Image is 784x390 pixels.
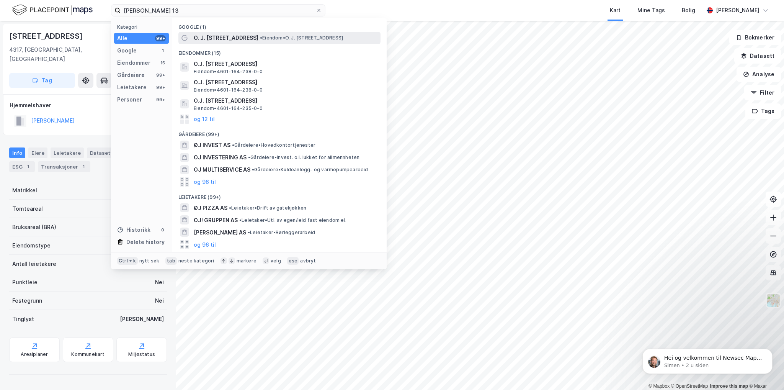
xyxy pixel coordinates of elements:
[252,167,368,173] span: Gårdeiere • Kuldeanlegg- og varmepumpearbeid
[9,147,25,158] div: Info
[239,217,346,223] span: Leietaker • Utl. av egen/leid fast eiendom el.
[232,142,315,148] span: Gårdeiere • Hovedkontortjenester
[194,216,238,225] span: OJ! GRUPPEN AS
[300,258,316,264] div: avbryt
[160,60,166,66] div: 15
[117,257,138,265] div: Ctrl + k
[12,278,38,287] div: Punktleie
[12,204,43,213] div: Tomteareal
[117,24,169,30] div: Kategori
[229,205,231,211] span: •
[117,58,150,67] div: Eiendommer
[117,34,127,43] div: Alle
[194,203,227,213] span: ØJ PIZZA AS
[9,161,35,172] div: ESG
[12,315,34,324] div: Tinglyst
[126,238,165,247] div: Delete history
[9,45,125,64] div: 4317, [GEOGRAPHIC_DATA], [GEOGRAPHIC_DATA]
[682,6,695,15] div: Bolig
[10,101,167,110] div: Hjemmelshaver
[12,3,93,17] img: logo.f888ab2527a4732fd821a326f86c7f29.svg
[248,154,250,160] span: •
[248,229,250,235] span: •
[729,30,781,45] button: Bokmerker
[744,85,781,100] button: Filter
[252,167,254,172] span: •
[260,35,343,41] span: Eiendom • O. J. [STREET_ADDRESS]
[194,228,246,237] span: [PERSON_NAME] AS
[71,351,105,357] div: Kommunekart
[194,69,263,75] span: Eiendom • 4601-164-238-0-0
[24,163,32,170] div: 1
[87,147,116,158] div: Datasett
[12,186,37,195] div: Matrikkel
[172,251,387,264] div: Personer (99+)
[745,103,781,119] button: Tags
[271,258,281,264] div: velg
[194,240,216,249] button: og 96 til
[237,258,256,264] div: markere
[194,177,216,187] button: og 96 til
[9,30,84,42] div: [STREET_ADDRESS]
[12,223,56,232] div: Bruksareal (BRA)
[12,259,56,269] div: Antall leietakere
[178,258,214,264] div: neste kategori
[610,6,621,15] div: Kart
[155,35,166,41] div: 99+
[165,257,177,265] div: tab
[287,257,299,265] div: esc
[121,5,316,16] input: Søk på adresse, matrikkel, gårdeiere, leietakere eller personer
[194,33,258,43] span: O. J. [STREET_ADDRESS]
[232,142,234,148] span: •
[172,188,387,202] div: Leietakere (99+)
[12,241,51,250] div: Eiendomstype
[155,84,166,90] div: 99+
[172,125,387,139] div: Gårdeiere (99+)
[80,163,87,170] div: 1
[9,73,75,88] button: Tag
[194,115,215,124] button: og 12 til
[734,48,781,64] button: Datasett
[117,95,142,104] div: Personer
[28,147,47,158] div: Eiere
[117,46,137,55] div: Google
[128,351,155,357] div: Miljøstatus
[117,225,150,234] div: Historikk
[631,333,784,386] iframe: Intercom notifications melding
[21,351,48,357] div: Arealplaner
[155,72,166,78] div: 99+
[172,44,387,58] div: Eiendommer (15)
[766,293,781,308] img: Z
[160,227,166,233] div: 0
[648,383,670,389] a: Mapbox
[194,141,230,150] span: ØJ INVEST AS
[194,96,377,105] span: O.J. [STREET_ADDRESS]
[160,48,166,54] div: 1
[716,6,759,15] div: [PERSON_NAME]
[737,67,781,82] button: Analyse
[671,383,708,389] a: OpenStreetMap
[155,296,164,305] div: Nei
[194,105,263,111] span: Eiendom • 4601-164-235-0-0
[260,35,262,41] span: •
[12,296,42,305] div: Festegrunn
[194,78,377,87] span: O.J. [STREET_ADDRESS]
[38,161,90,172] div: Transaksjoner
[239,217,242,223] span: •
[139,258,160,264] div: nytt søk
[194,87,263,93] span: Eiendom • 4601-164-238-0-0
[51,147,84,158] div: Leietakere
[248,154,359,161] span: Gårdeiere • Invest. o.l. lukket for allmennheten
[194,59,377,69] span: O.J. [STREET_ADDRESS]
[155,97,166,103] div: 99+
[229,205,306,211] span: Leietaker • Drift av gatekjøkken
[117,70,145,80] div: Gårdeiere
[194,165,250,174] span: OJ MULTISERVICE AS
[172,18,387,32] div: Google (1)
[710,383,748,389] a: Improve this map
[117,83,147,92] div: Leietakere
